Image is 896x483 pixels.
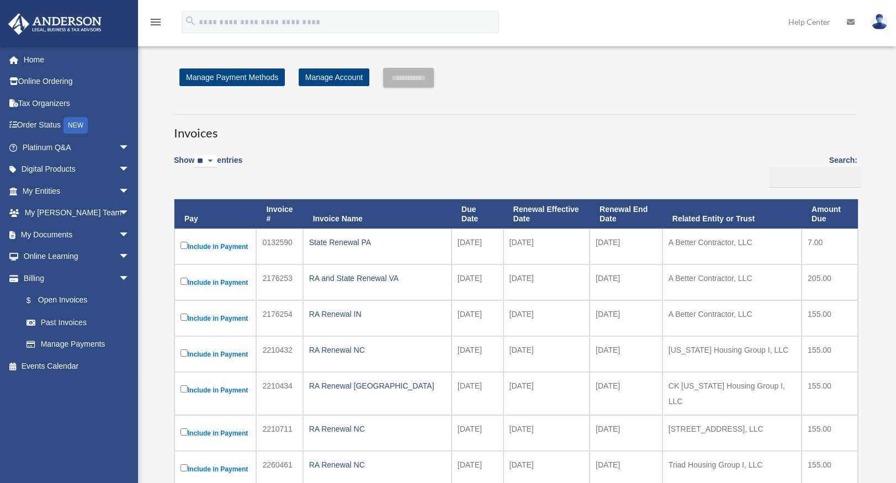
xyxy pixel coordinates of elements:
input: Search: [769,167,861,188]
a: My [PERSON_NAME] Teamarrow_drop_down [8,202,146,224]
td: [DATE] [452,229,503,264]
span: arrow_drop_down [119,246,141,268]
img: User Pic [871,14,888,30]
td: 2176254 [256,300,303,336]
div: State Renewal PA [309,235,446,250]
input: Include in Payment [181,428,188,436]
th: Renewal End Date: activate to sort column ascending [590,199,662,229]
input: Include in Payment [181,314,188,321]
td: [DATE] [590,229,662,264]
td: [DATE] [452,300,503,336]
div: RA Renewal NC [309,421,446,437]
th: Related Entity or Trust: activate to sort column ascending [662,199,802,229]
label: Include in Payment [181,347,250,361]
td: [DATE] [452,372,503,415]
div: NEW [63,117,88,134]
td: 2210434 [256,372,303,415]
th: Due Date: activate to sort column ascending [452,199,503,229]
td: [DATE] [452,264,503,300]
td: [DATE] [590,300,662,336]
label: Include in Payment [181,462,250,476]
td: [STREET_ADDRESS], LLC [662,415,802,451]
td: 155.00 [802,300,858,336]
td: [DATE] [503,229,590,264]
label: Include in Payment [181,275,250,289]
td: [DATE] [590,336,662,372]
input: Include in Payment [181,385,188,392]
a: Tax Organizers [8,92,146,114]
div: RA Renewal [GEOGRAPHIC_DATA] [309,378,446,394]
th: Invoice Name: activate to sort column ascending [303,199,452,229]
td: 2210432 [256,336,303,372]
th: Pay: activate to sort column descending [174,199,256,229]
a: Home [8,49,146,71]
span: arrow_drop_down [119,224,141,246]
label: Include in Payment [181,383,250,397]
a: $Open Invoices [15,289,135,312]
a: Order StatusNEW [8,114,146,137]
select: Showentries [194,155,217,168]
a: Online Ordering [8,71,146,93]
td: [DATE] [590,415,662,451]
a: Platinum Q&Aarrow_drop_down [8,136,146,158]
span: arrow_drop_down [119,136,141,159]
input: Include in Payment [181,242,188,249]
a: Manage Account [299,68,369,86]
span: $ [33,294,38,307]
td: 2210711 [256,415,303,451]
td: [DATE] [590,372,662,415]
img: Anderson Advisors Platinum Portal [5,13,105,35]
a: Manage Payments [15,333,141,355]
a: Digital Productsarrow_drop_down [8,158,146,181]
a: My Entitiesarrow_drop_down [8,180,146,202]
a: Events Calendar [8,355,146,377]
i: search [184,15,197,27]
th: Invoice #: activate to sort column ascending [256,199,303,229]
span: arrow_drop_down [119,267,141,290]
label: Include in Payment [181,240,250,253]
input: Include in Payment [181,278,188,285]
td: A Better Contractor, LLC [662,300,802,336]
i: menu [149,15,162,29]
div: RA Renewal NC [309,342,446,358]
td: [DATE] [452,336,503,372]
td: [DATE] [503,336,590,372]
td: 155.00 [802,336,858,372]
a: Past Invoices [15,311,141,333]
td: [DATE] [503,300,590,336]
th: Amount Due: activate to sort column ascending [802,199,858,229]
div: RA Renewal IN [309,306,446,322]
td: 155.00 [802,372,858,415]
td: A Better Contractor, LLC [662,264,802,300]
td: A Better Contractor, LLC [662,229,802,264]
div: RA Renewal NC [309,457,446,473]
a: Billingarrow_drop_down [8,267,141,289]
label: Show entries [174,153,242,179]
label: Search: [765,153,857,188]
td: [DATE] [503,372,590,415]
td: 205.00 [802,264,858,300]
span: arrow_drop_down [119,158,141,181]
a: Manage Payment Methods [179,68,285,86]
th: Renewal Effective Date: activate to sort column ascending [503,199,590,229]
div: RA and State Renewal VA [309,270,446,286]
span: arrow_drop_down [119,180,141,203]
td: [DATE] [503,415,590,451]
td: [DATE] [503,264,590,300]
td: CK [US_STATE] Housing Group I, LLC [662,372,802,415]
td: 0132590 [256,229,303,264]
span: arrow_drop_down [119,202,141,225]
td: [DATE] [452,415,503,451]
a: menu [149,19,162,29]
a: Online Learningarrow_drop_down [8,246,146,268]
label: Include in Payment [181,311,250,325]
label: Include in Payment [181,426,250,440]
td: 7.00 [802,229,858,264]
td: 2176253 [256,264,303,300]
input: Include in Payment [181,464,188,471]
td: [DATE] [590,264,662,300]
input: Include in Payment [181,349,188,357]
td: 155.00 [802,415,858,451]
h3: Invoices [174,114,857,142]
td: [US_STATE] Housing Group I, LLC [662,336,802,372]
